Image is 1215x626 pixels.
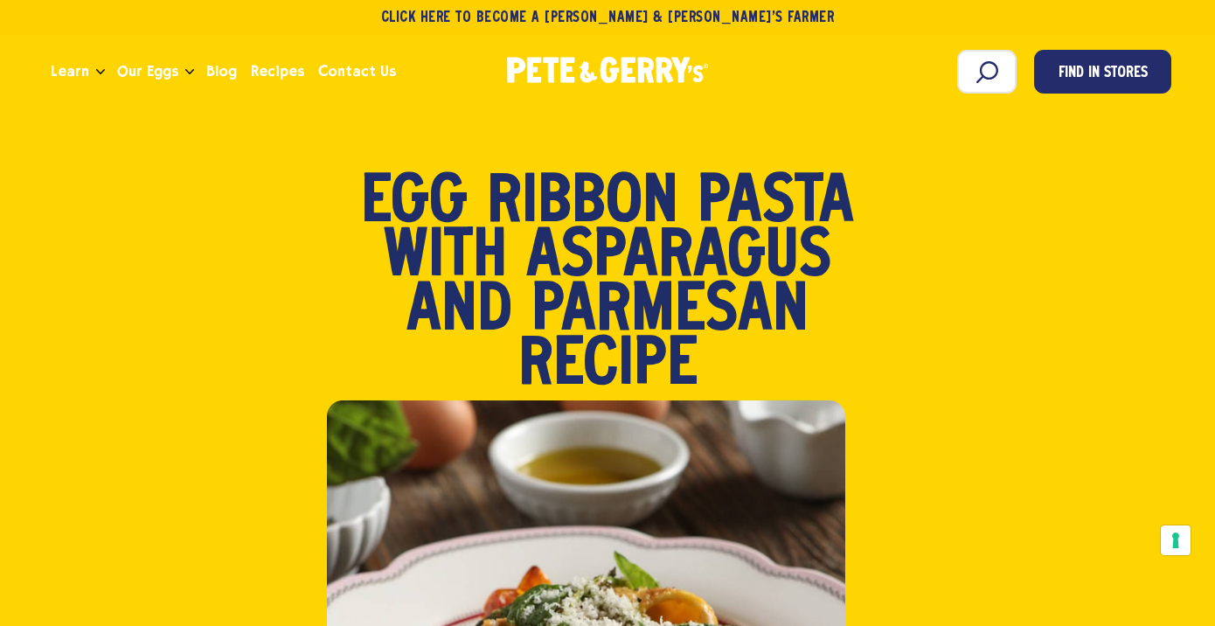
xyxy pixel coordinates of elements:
[487,177,678,231] span: Ribbon
[526,231,831,285] span: Asparagus
[384,231,507,285] span: with
[957,50,1017,94] input: Search
[185,69,194,75] button: Open the dropdown menu for Our Eggs
[406,285,512,339] span: and
[698,177,854,231] span: Pasta
[311,48,403,95] a: Contact Us
[110,48,185,95] a: Our Eggs
[51,60,89,82] span: Learn
[251,60,304,82] span: Recipes
[44,48,96,95] a: Learn
[361,177,468,231] span: Egg
[244,48,311,95] a: Recipes
[318,60,396,82] span: Contact Us
[96,69,105,75] button: Open the dropdown menu for Learn
[199,48,244,95] a: Blog
[1059,62,1148,86] span: Find in Stores
[531,285,809,339] span: Parmesan
[518,339,698,393] span: Recipe
[117,60,178,82] span: Our Eggs
[206,60,237,82] span: Blog
[1034,50,1171,94] a: Find in Stores
[1161,525,1191,555] button: Your consent preferences for tracking technologies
